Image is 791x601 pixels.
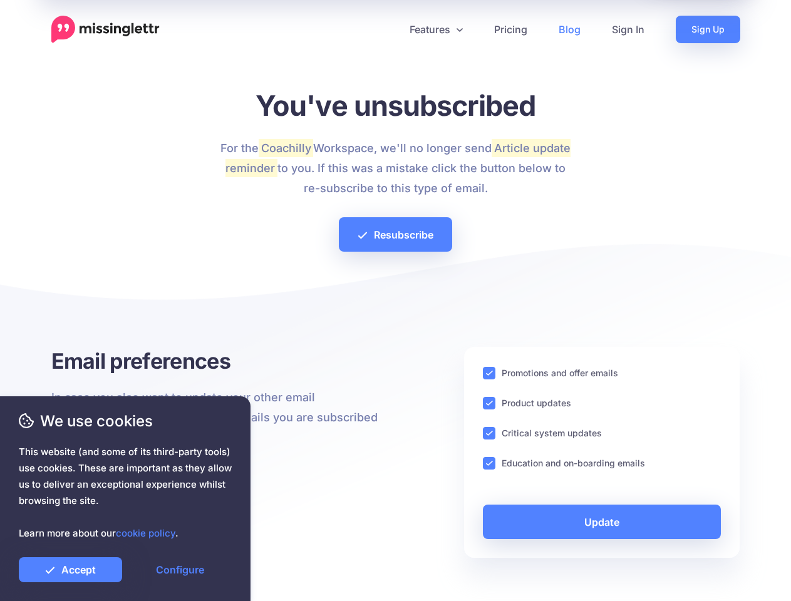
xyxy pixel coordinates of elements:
a: Sign In [596,16,660,43]
a: Sign Up [676,16,740,43]
a: Resubscribe [339,217,452,252]
label: Product updates [502,396,571,410]
p: For the Workspace, we'll no longer send to you. If this was a mistake click the button below to r... [219,138,572,198]
h3: Email preferences [51,347,386,375]
span: We use cookies [19,410,232,432]
mark: Coachilly [259,139,313,157]
label: Promotions and offer emails [502,366,618,380]
a: Configure [128,557,232,582]
label: Education and on-boarding emails [502,456,645,470]
a: Blog [543,16,596,43]
label: Critical system updates [502,426,602,440]
a: Pricing [478,16,543,43]
mark: Article update reminder [225,139,571,177]
a: Update [483,505,721,539]
h1: You've unsubscribed [219,88,572,123]
span: This website (and some of its third-party tools) use cookies. These are important as they allow u... [19,444,232,542]
a: cookie policy [116,527,175,539]
a: Features [394,16,478,43]
a: Accept [19,557,122,582]
p: In case you also want to update your other email preferences, below are the other emails you are ... [51,388,386,448]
